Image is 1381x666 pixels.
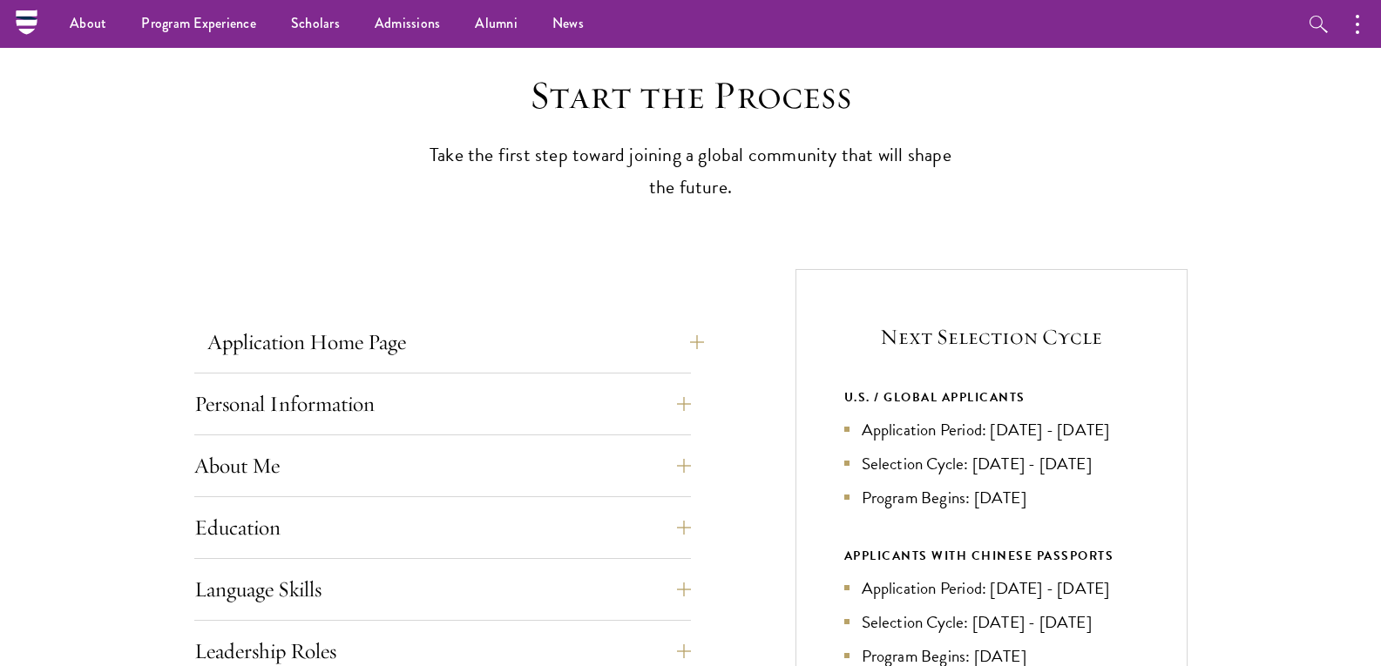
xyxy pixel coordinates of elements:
h5: Next Selection Cycle [844,322,1139,352]
li: Program Begins: [DATE] [844,485,1139,510]
li: Selection Cycle: [DATE] - [DATE] [844,609,1139,635]
div: APPLICANTS WITH CHINESE PASSPORTS [844,545,1139,567]
li: Selection Cycle: [DATE] - [DATE] [844,451,1139,476]
li: Application Period: [DATE] - [DATE] [844,575,1139,601]
button: Application Home Page [207,321,704,363]
p: Take the first step toward joining a global community that will shape the future. [421,139,961,204]
h2: Start the Process [421,71,961,120]
button: Education [194,507,691,548]
li: Application Period: [DATE] - [DATE] [844,417,1139,442]
div: U.S. / GLOBAL APPLICANTS [844,387,1139,408]
button: Personal Information [194,383,691,425]
button: Language Skills [194,568,691,610]
button: About Me [194,445,691,487]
